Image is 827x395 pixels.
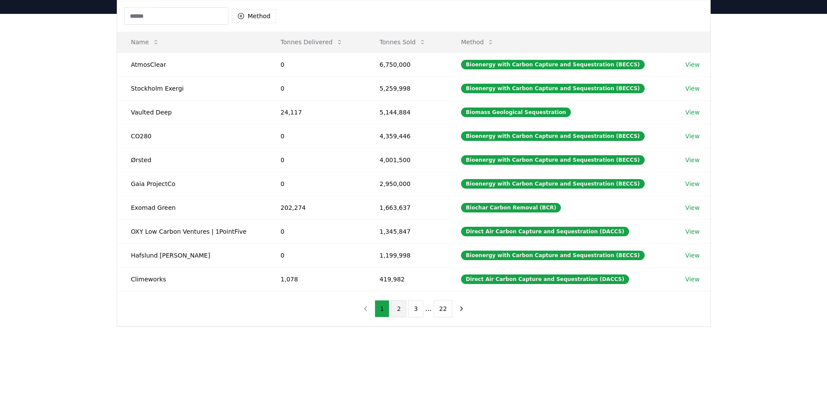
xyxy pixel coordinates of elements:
a: View [685,180,699,188]
div: Bioenergy with Carbon Capture and Sequestration (BECCS) [461,155,645,165]
a: View [685,156,699,164]
td: 5,259,998 [366,76,447,100]
td: OXY Low Carbon Ventures | 1PointFive [117,219,267,243]
td: 24,117 [267,100,366,124]
td: Stockholm Exergi [117,76,267,100]
div: Bioenergy with Carbon Capture and Sequestration (BECCS) [461,84,645,93]
div: Bioenergy with Carbon Capture and Sequestration (BECCS) [461,179,645,189]
td: 202,274 [267,196,366,219]
a: View [685,203,699,212]
div: Bioenergy with Carbon Capture and Sequestration (BECCS) [461,60,645,69]
td: Hafslund [PERSON_NAME] [117,243,267,267]
td: Gaia ProjectCo [117,172,267,196]
td: 0 [267,76,366,100]
div: Direct Air Carbon Capture and Sequestration (DACCS) [461,274,629,284]
td: 0 [267,52,366,76]
td: 6,750,000 [366,52,447,76]
div: Bioenergy with Carbon Capture and Sequestration (BECCS) [461,131,645,141]
div: Bioenergy with Carbon Capture and Sequestration (BECCS) [461,251,645,260]
a: View [685,132,699,140]
button: 2 [391,300,406,317]
button: Name [124,33,166,51]
td: 419,982 [366,267,447,291]
a: View [685,275,699,284]
td: 0 [267,148,366,172]
td: 1,199,998 [366,243,447,267]
td: Ørsted [117,148,267,172]
td: AtmosClear [117,52,267,76]
a: View [685,227,699,236]
td: 2,950,000 [366,172,447,196]
td: 0 [267,124,366,148]
td: Vaulted Deep [117,100,267,124]
td: 1,663,637 [366,196,447,219]
a: View [685,84,699,93]
div: Direct Air Carbon Capture and Sequestration (DACCS) [461,227,629,236]
div: Biochar Carbon Removal (BCR) [461,203,561,212]
td: 4,359,446 [366,124,447,148]
td: 4,001,500 [366,148,447,172]
td: 5,144,884 [366,100,447,124]
a: View [685,60,699,69]
td: 0 [267,243,366,267]
div: Biomass Geological Sequestration [461,108,571,117]
td: CO280 [117,124,267,148]
a: View [685,108,699,117]
button: Method [232,9,277,23]
button: Tonnes Sold [372,33,433,51]
li: ... [425,304,432,314]
a: View [685,251,699,260]
button: Tonnes Delivered [273,33,350,51]
td: 1,345,847 [366,219,447,243]
button: 22 [434,300,453,317]
button: 3 [408,300,423,317]
td: Exomad Green [117,196,267,219]
td: 0 [267,172,366,196]
td: 0 [267,219,366,243]
td: Climeworks [117,267,267,291]
button: 1 [375,300,390,317]
button: next page [454,300,469,317]
button: Method [454,33,501,51]
td: 1,078 [267,267,366,291]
